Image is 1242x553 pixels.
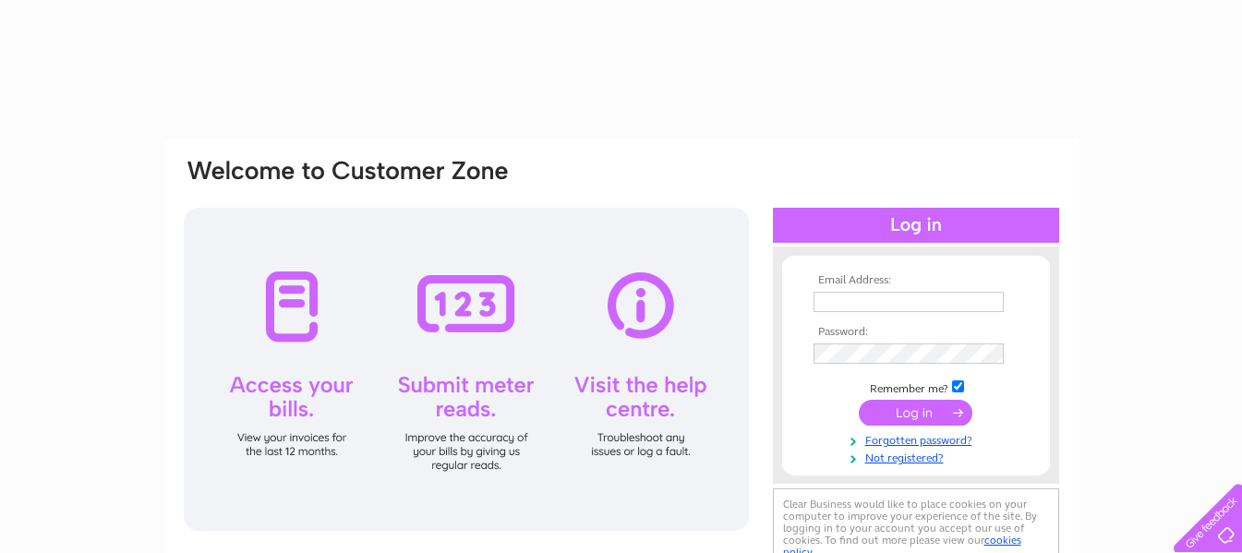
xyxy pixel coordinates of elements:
[809,378,1023,396] td: Remember me?
[809,326,1023,339] th: Password:
[814,430,1023,448] a: Forgotten password?
[814,448,1023,465] a: Not registered?
[809,274,1023,287] th: Email Address:
[859,400,972,426] input: Submit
